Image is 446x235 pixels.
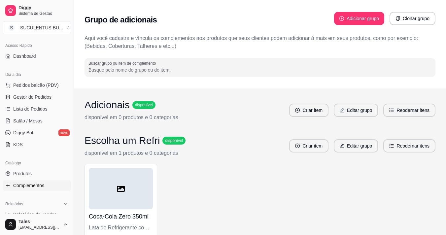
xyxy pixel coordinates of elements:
[334,12,384,25] button: plus-circleAdicionar grupo
[13,94,51,100] span: Gestor de Pedidos
[13,82,59,88] span: Pedidos balcão (PDV)
[383,139,435,152] button: ordered-listReodernar itens
[3,104,71,114] a: Lista de Pedidos
[89,212,153,221] h4: Coca-Cola Zero 350ml
[340,144,344,148] span: edit
[13,106,48,112] span: Lista de Pedidos
[13,117,43,124] span: Salão / Mesas
[395,16,400,21] span: copy
[289,104,328,117] button: plus-circleCriar item
[339,16,344,21] span: plus-circle
[334,139,378,152] button: editEditar grupo
[383,104,435,117] button: ordered-listReodernar itens
[88,60,158,66] label: Buscar grupo ou item de complemento
[3,69,71,80] div: Dia a dia
[3,158,71,168] div: Catálogo
[3,80,71,90] button: Pedidos balcão (PDV)
[334,104,378,117] button: editEditar grupo
[13,211,57,218] span: Relatórios de vendas
[3,3,71,18] a: DiggySistema de Gestão
[390,12,435,25] button: copyClonar grupo
[85,34,435,50] p: Aqui você cadastra e víncula os complementos aos produtos que seus clientes podem adicionar à mai...
[3,40,71,51] div: Acesso Rápido
[18,219,60,225] span: Tales
[295,144,300,148] span: plus-circle
[88,67,431,73] input: Buscar grupo ou item de complemento
[3,127,71,138] a: Diggy Botnovo
[3,116,71,126] a: Salão / Mesas
[5,201,23,207] span: Relatórios
[85,135,160,147] h3: Escolha um Refri
[13,53,36,59] span: Dashboard
[3,168,71,179] a: Produtos
[13,182,44,189] span: Complementos
[85,99,130,111] h3: Adicionais
[85,15,157,25] h2: Grupo de adicionais
[3,180,71,191] a: Complementos
[3,209,71,220] a: Relatórios de vendas
[3,92,71,102] a: Gestor de Pedidos
[164,138,184,143] span: disponível
[340,108,344,113] span: edit
[295,108,300,113] span: plus-circle
[3,51,71,61] a: Dashboard
[3,21,71,34] button: Select a team
[18,5,68,11] span: Diggy
[13,129,33,136] span: Diggy Bot
[89,224,153,232] div: Lata de Refrigerante com canudo
[85,149,186,157] p: disponível em 1 produtos e 0 categorias
[3,139,71,150] a: KDS
[18,225,60,230] span: [EMAIL_ADDRESS][DOMAIN_NAME]
[3,217,71,232] button: Tales[EMAIL_ADDRESS][DOMAIN_NAME]
[389,144,394,148] span: ordered-list
[289,139,328,152] button: plus-circleCriar item
[134,102,154,108] span: disponível
[13,170,32,177] span: Produtos
[20,24,63,31] div: SUCULENTUS BU ...
[13,141,23,148] span: KDS
[85,114,178,121] p: disponível em 0 produtos e 0 categorias
[18,11,68,16] span: Sistema de Gestão
[389,108,394,113] span: ordered-list
[8,24,15,31] span: S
